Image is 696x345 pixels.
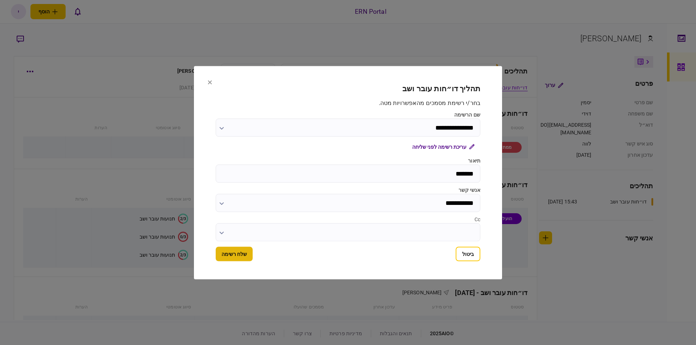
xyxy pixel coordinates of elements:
input: שם הרשימה [216,118,480,136]
h2: תהליך דו״חות עובר ושב [216,84,480,93]
label: תיאור [216,157,480,164]
input: תיאור [216,164,480,182]
button: ביטול [456,247,480,261]
label: שם הרשימה [216,111,480,118]
button: עריכת רשימה לפני שליחה [406,140,480,153]
div: בחר/י רשימת מסמכים מהאפשרויות מטה . [216,98,480,107]
div: Cc [216,215,480,223]
input: אנשי קשר [216,194,480,212]
button: שלח רשימה [216,247,253,261]
label: אנשי קשר [216,186,480,194]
